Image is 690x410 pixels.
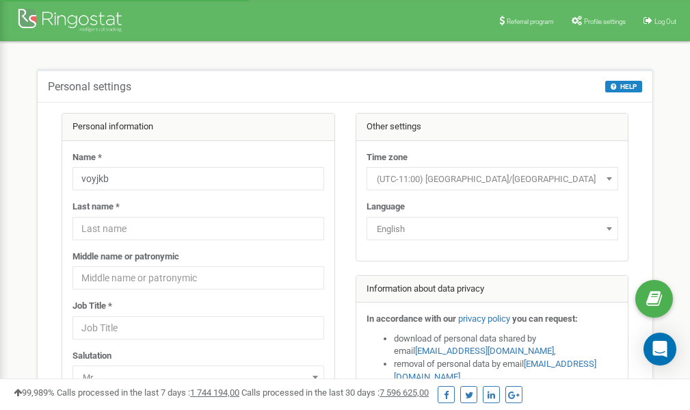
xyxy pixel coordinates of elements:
input: Last name [72,217,324,240]
span: Profile settings [584,18,626,25]
span: (UTC-11:00) Pacific/Midway [371,170,613,189]
button: HELP [605,81,642,92]
div: Other settings [356,114,628,141]
div: Open Intercom Messenger [643,333,676,366]
span: Mr. [77,368,319,387]
label: Language [367,201,405,214]
span: Calls processed in the last 30 days : [241,387,429,398]
li: download of personal data shared by email , [394,333,618,358]
input: Name [72,167,324,190]
label: Salutation [72,350,111,363]
input: Middle name or patronymic [72,266,324,290]
span: Log Out [654,18,676,25]
span: Calls processed in the last 7 days : [57,387,239,398]
li: removal of personal data by email , [394,358,618,383]
strong: In accordance with our [367,313,456,324]
u: 1 744 194,00 [190,387,239,398]
span: English [367,217,618,240]
span: 99,989% [14,387,55,398]
label: Middle name or patronymic [72,251,179,264]
div: Personal information [62,114,334,141]
label: Name * [72,151,102,164]
a: [EMAIL_ADDRESS][DOMAIN_NAME] [415,346,554,356]
label: Time zone [367,151,408,164]
div: Information about data privacy [356,276,628,303]
u: 7 596 625,00 [380,387,429,398]
span: English [371,220,613,239]
input: Job Title [72,316,324,339]
span: Referral program [507,18,554,25]
span: (UTC-11:00) Pacific/Midway [367,167,618,190]
label: Job Title * [72,300,112,313]
a: privacy policy [458,313,510,324]
label: Last name * [72,201,120,214]
strong: you can request: [512,313,578,324]
span: Mr. [72,366,324,389]
h5: Personal settings [48,81,131,93]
